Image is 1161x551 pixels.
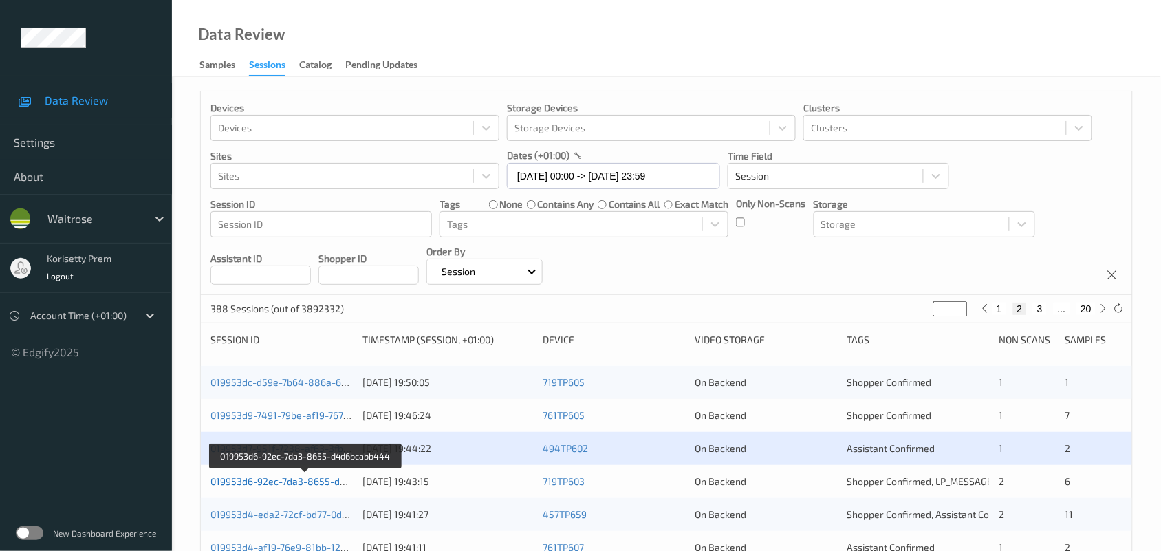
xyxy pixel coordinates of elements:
div: Samples [1065,333,1122,347]
a: 457TP659 [543,508,587,520]
button: ... [1054,303,1070,315]
label: exact match [675,197,728,211]
p: Session ID [210,197,432,211]
p: Shopper ID [318,252,419,266]
p: Assistant ID [210,252,311,266]
p: Storage Devices [507,101,796,115]
a: 494TP602 [543,442,588,454]
div: [DATE] 19:46:24 [362,409,533,422]
p: 388 Sessions (out of 3892332) [210,302,344,316]
div: [DATE] 19:50:05 [362,376,533,389]
a: Samples [199,56,249,75]
span: Shopper Confirmed, Assistant Confirmed [847,508,1023,520]
label: contains any [538,197,594,211]
div: Samples [199,58,235,75]
p: Time Field [728,149,949,163]
button: 3 [1033,303,1047,315]
p: Sites [210,149,499,163]
span: Assistant Confirmed [847,442,935,454]
div: Data Review [198,28,285,41]
span: Shopper Confirmed [847,409,931,421]
div: Sessions [249,58,285,76]
span: 1 [1065,376,1070,388]
a: Sessions [249,56,299,76]
p: Clusters [803,101,1092,115]
span: 1 [999,409,1003,421]
div: On Backend [695,376,837,389]
div: On Backend [695,475,837,488]
div: Catalog [299,58,332,75]
a: 719TP605 [543,376,585,388]
p: Only Non-Scans [736,197,805,210]
div: Video Storage [695,333,837,347]
div: Tags [847,333,989,347]
p: Order By [426,245,543,259]
div: Pending Updates [345,58,417,75]
span: 1 [999,442,1003,454]
p: Storage [814,197,1035,211]
a: 761TP605 [543,409,585,421]
div: [DATE] 19:43:15 [362,475,533,488]
div: On Backend [695,442,837,455]
div: [DATE] 19:41:27 [362,508,533,521]
div: On Backend [695,409,837,422]
div: [DATE] 19:44:22 [362,442,533,455]
div: Non Scans [999,333,1056,347]
div: Session ID [210,333,353,347]
div: Device [543,333,685,347]
p: Tags [440,197,460,211]
span: 2 [1065,442,1071,454]
a: 019953d9-7491-79be-af19-767491d7a372 [210,409,391,421]
button: 2 [1013,303,1027,315]
label: none [499,197,523,211]
span: 1 [999,376,1003,388]
p: Devices [210,101,499,115]
span: Shopper Confirmed [847,376,931,388]
span: 11 [1065,508,1074,520]
span: 7 [1065,409,1070,421]
button: 20 [1076,303,1096,315]
a: 019953d7-951f-7238-af63-3fb66525df66 [210,442,391,454]
a: 019953d6-92ec-7da3-8655-d4d6bcabb444 [210,475,402,487]
div: On Backend [695,508,837,521]
a: Pending Updates [345,56,431,75]
a: 719TP603 [543,475,585,487]
div: Timestamp (Session, +01:00) [362,333,533,347]
span: Shopper Confirmed, LP_MESSAGE_IGNORED_BUSY [847,475,1064,487]
a: Catalog [299,56,345,75]
span: 2 [999,475,1004,487]
button: 1 [992,303,1006,315]
span: 6 [1065,475,1071,487]
span: 2 [999,508,1004,520]
a: 019953d4-eda2-72cf-bd77-0d75409eec26 [210,508,396,520]
label: contains all [609,197,660,211]
p: Session [437,265,480,279]
p: dates (+01:00) [507,149,569,162]
a: 019953dc-d59e-7b64-886a-62447ef7e409 [210,376,400,388]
